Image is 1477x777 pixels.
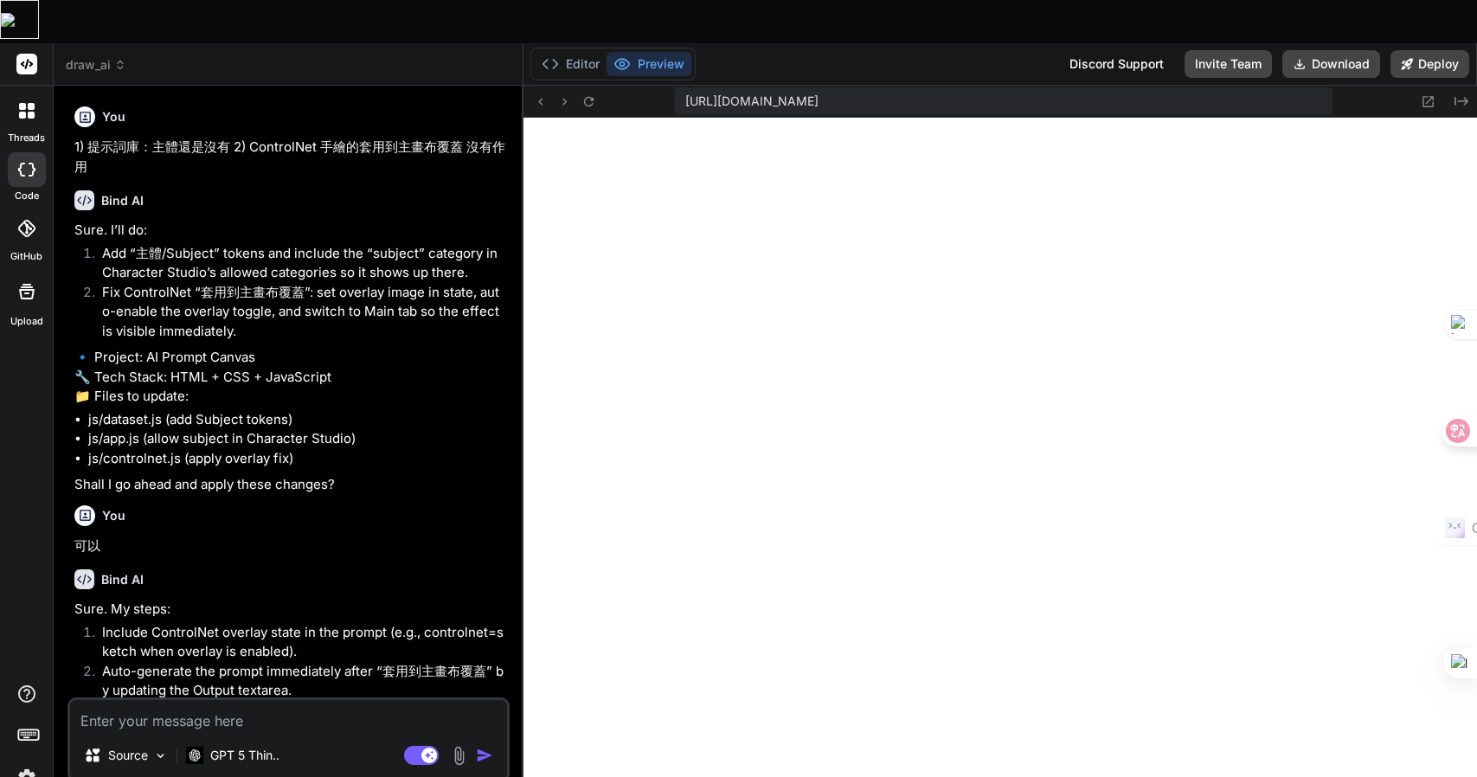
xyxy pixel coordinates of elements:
[476,747,493,764] img: icon
[88,429,506,449] li: js/app.js (allow subject in Character Studio)
[1390,50,1469,78] button: Deploy
[8,131,45,145] label: threads
[74,348,506,407] p: 🔹 Project: AI Prompt Canvas 🔧 Tech Stack: HTML + CSS + JavaScript 📁 Files to update:
[1059,50,1174,78] div: Discord Support
[88,410,506,430] li: js/dataset.js (add Subject tokens)
[10,249,42,264] label: GitHub
[66,56,126,74] span: draw_ai
[10,314,43,329] label: Upload
[535,52,607,76] button: Editor
[15,189,39,203] label: code
[685,93,819,110] span: [URL][DOMAIN_NAME]
[102,507,125,524] h6: You
[186,747,203,763] img: GPT 5 Thinking High
[607,52,691,76] button: Preview
[74,536,506,556] p: 可以
[88,283,506,342] li: Fix ControlNet “套用到主畫布覆蓋”: set overlay image in state, auto-enable the overlay toggle, and switch...
[88,449,506,469] li: js/controlnet.js (apply overlay fix)
[88,662,506,701] li: Auto-generate the prompt immediately after “套用到主畫布覆蓋” by updating the Output textarea.
[102,108,125,125] h6: You
[108,747,148,764] p: Source
[74,221,506,241] p: Sure. I’ll do:
[1282,50,1380,78] button: Download
[101,571,144,588] h6: Bind AI
[74,138,506,177] p: 1) 提示詞庫：主體還是沒有 2) ControlNet 手繪的套用到主畫布覆蓋 沒有作用
[449,746,469,766] img: attachment
[153,748,168,763] img: Pick Models
[101,192,144,209] h6: Bind AI
[88,244,506,283] li: Add “主體/Subject” tokens and include the “subject” category in Character Studio’s allowed categori...
[1185,50,1272,78] button: Invite Team
[88,623,506,662] li: Include ControlNet overlay state in the prompt (e.g., controlnet=sketch when overlay is enabled).
[74,475,506,495] p: Shall I go ahead and apply these changes?
[210,747,279,764] p: GPT 5 Thin..
[74,600,506,620] p: Sure. My steps:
